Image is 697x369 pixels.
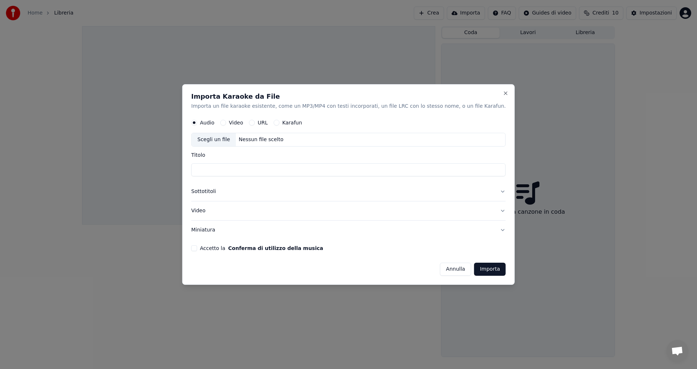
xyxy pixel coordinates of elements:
h2: Importa Karaoke da File [191,93,506,100]
label: Audio [200,120,215,126]
label: Accetto la [200,246,323,251]
button: Video [191,201,506,220]
p: Importa un file karaoke esistente, come un MP3/MP4 con testi incorporati, un file LRC con lo stes... [191,103,506,110]
button: Miniatura [191,221,506,239]
label: Titolo [191,153,506,158]
label: URL [258,120,268,126]
label: Video [229,120,243,126]
div: Scegli un file [192,134,236,147]
button: Importa [474,263,506,276]
button: Accetto la [228,246,323,251]
label: Karafun [282,120,302,126]
div: Nessun file scelto [236,136,286,144]
button: Annulla [440,263,472,276]
button: Sottotitoli [191,183,506,201]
